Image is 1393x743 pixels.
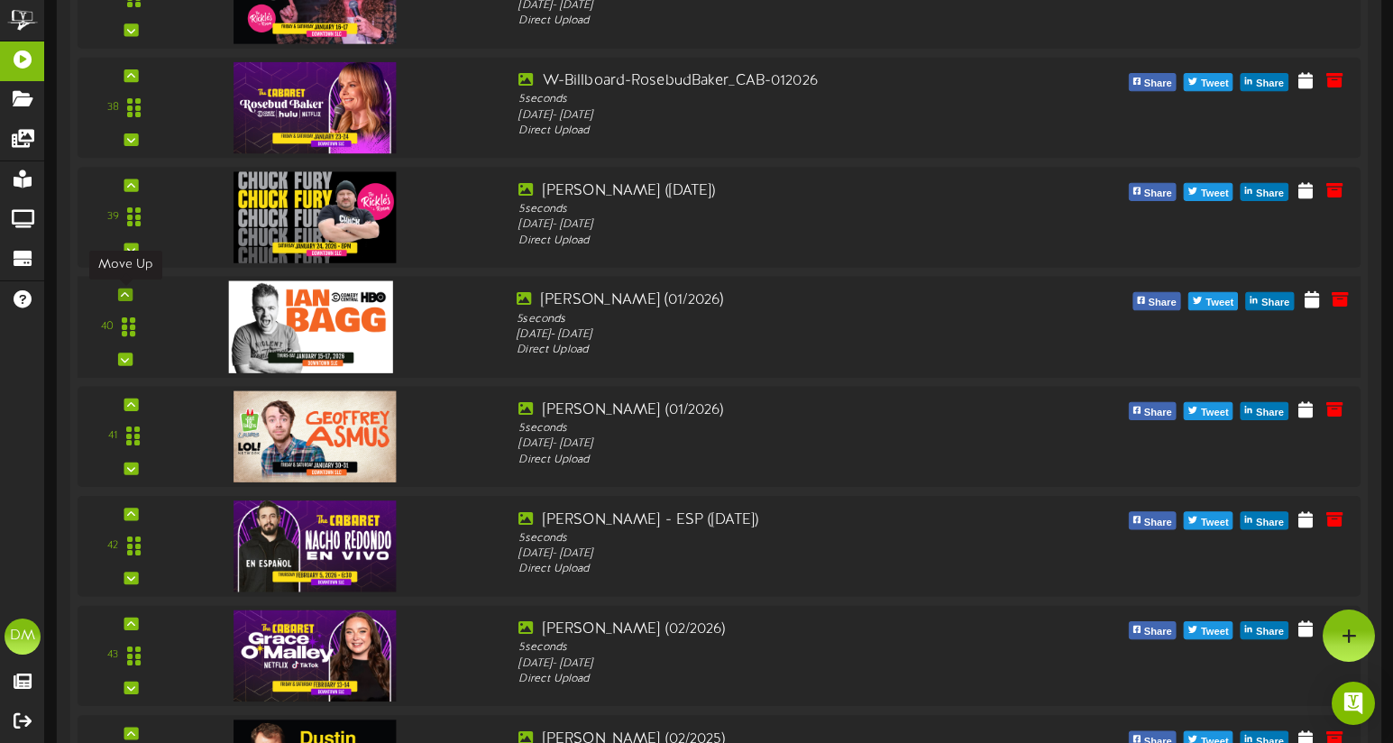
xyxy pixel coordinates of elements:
div: 43 [107,648,118,664]
button: Share [1241,183,1288,201]
div: 5 seconds [518,640,1026,656]
span: Share [1141,622,1176,642]
div: 39 [107,209,119,225]
img: 3c1b690f-159e-44d2-bb5c-1bdffe63bde4.jpg [234,171,396,262]
span: Tweet [1202,293,1237,313]
div: Direct Upload [518,453,1026,468]
div: Open Intercom Messenger [1332,682,1375,725]
button: Tweet [1188,292,1238,310]
div: [PERSON_NAME] ([DATE]) [518,181,1026,202]
span: Share [1258,293,1293,313]
div: [DATE] - [DATE] [517,327,1029,344]
div: [DATE] - [DATE] [518,436,1026,452]
button: Tweet [1184,511,1233,529]
div: DM [5,619,41,655]
span: Share [1252,184,1288,204]
div: [DATE] - [DATE] [518,656,1026,671]
div: [PERSON_NAME] - ESP ([DATE]) [518,509,1026,530]
img: 9c10d4d6-ff25-4bf5-ba1c-f6720b700e8e.jpg [229,280,393,372]
span: Share [1144,293,1179,313]
button: Tweet [1184,183,1233,201]
div: Direct Upload [518,233,1026,248]
div: 40 [101,319,114,335]
span: Share [1141,403,1176,423]
button: Share [1128,621,1176,639]
span: Share [1141,513,1176,533]
div: Direct Upload [518,124,1026,139]
span: Tweet [1197,513,1233,533]
div: Direct Upload [518,672,1026,687]
img: 417e23fa-ae06-4e10-9bfb-60cf42db6e00.jpg [234,62,396,153]
button: Share [1241,621,1288,639]
div: Direct Upload [518,562,1026,577]
div: Direct Upload [517,343,1029,359]
button: Share [1241,511,1288,529]
span: Share [1252,403,1288,423]
span: Tweet [1197,184,1233,204]
button: Share [1246,292,1295,310]
img: cda53250-7705-4696-8641-cb53031e3862.jpg [234,610,396,702]
button: Share [1128,73,1176,91]
div: [DATE] - [DATE] [518,546,1026,562]
img: 58ef4ca4-6eec-4b23-8ab5-b449a5631292.jpg [234,391,396,482]
div: [PERSON_NAME] (02/2026) [518,619,1026,640]
div: 38 [107,100,119,115]
div: 5 seconds [518,202,1026,217]
button: Share [1241,73,1288,91]
div: 5 seconds [518,92,1026,107]
div: W-Billboard-RosebudBaker_CAB-012026 [518,71,1026,92]
div: [PERSON_NAME] (01/2026) [518,400,1026,421]
button: Tweet [1184,621,1233,639]
span: Tweet [1197,74,1233,94]
div: [DATE] - [DATE] [518,217,1026,233]
div: 5 seconds [517,311,1029,327]
button: Share [1128,511,1176,529]
span: Share [1141,74,1176,94]
button: Share [1132,292,1181,310]
div: Direct Upload [518,14,1026,29]
div: 5 seconds [518,530,1026,546]
span: Share [1252,74,1288,94]
div: [DATE] - [DATE] [518,107,1026,123]
span: Share [1252,513,1288,533]
img: 7812b34d-e581-4a5d-854c-dafe952fc8e1.jpg [234,500,396,592]
div: 41 [108,428,117,444]
button: Share [1128,402,1176,420]
span: Tweet [1197,622,1233,642]
button: Tweet [1184,73,1233,91]
span: Share [1252,622,1288,642]
span: Tweet [1197,403,1233,423]
button: Tweet [1184,402,1233,420]
div: 42 [107,538,118,554]
button: Share [1241,402,1288,420]
button: Share [1128,183,1176,201]
div: 5 seconds [518,421,1026,436]
span: Share [1141,184,1176,204]
div: [PERSON_NAME] (01/2026) [517,290,1029,311]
